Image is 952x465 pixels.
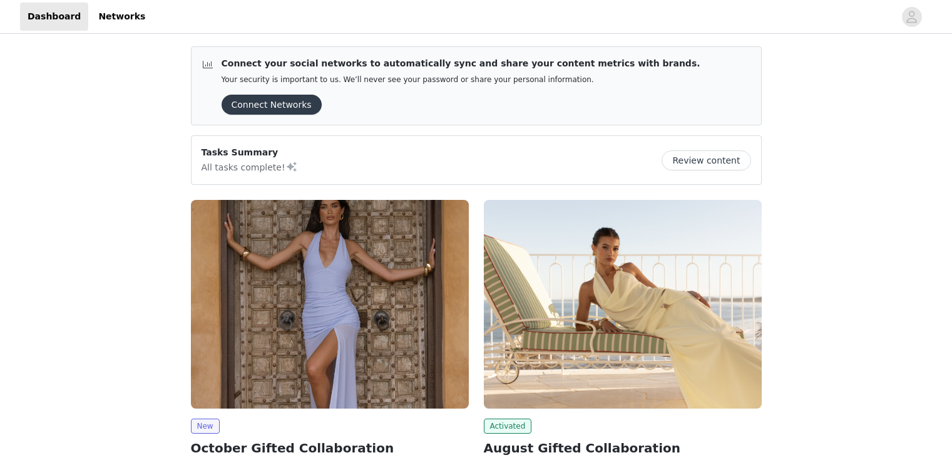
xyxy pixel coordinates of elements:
button: Review content [662,150,750,170]
a: Dashboard [20,3,88,31]
button: Connect Networks [222,95,322,115]
div: avatar [906,7,918,27]
p: All tasks complete! [202,159,298,174]
img: Peppermayo EU [191,200,469,409]
p: Your security is important to us. We’ll never see your password or share your personal information. [222,75,700,85]
p: Connect your social networks to automatically sync and share your content metrics with brands. [222,57,700,70]
span: Activated [484,419,532,434]
a: Networks [91,3,153,31]
span: New [191,419,220,434]
img: Peppermayo EU [484,200,762,409]
h2: August Gifted Collaboration [484,439,762,457]
p: Tasks Summary [202,146,298,159]
h2: October Gifted Collaboration [191,439,469,457]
